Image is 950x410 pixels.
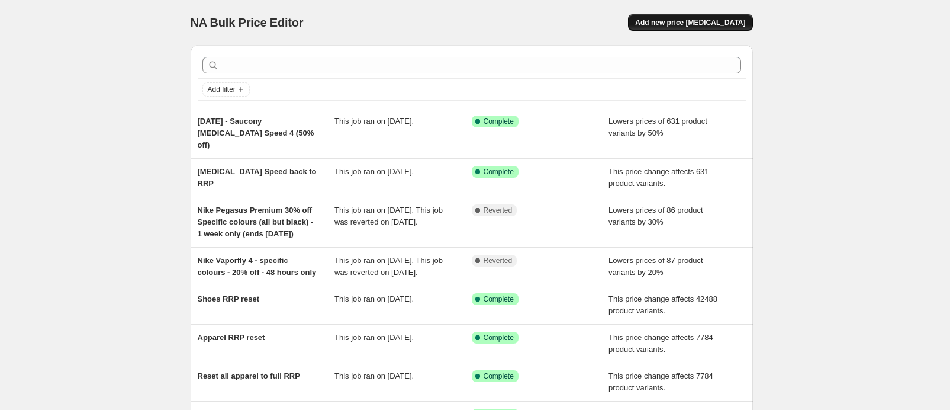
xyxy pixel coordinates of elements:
[484,117,514,126] span: Complete
[334,206,443,226] span: This job ran on [DATE]. This job was reverted on [DATE].
[198,117,314,149] span: [DATE] - Saucony [MEDICAL_DATA] Speed 4 (50% off)
[628,14,752,31] button: Add new price [MEDICAL_DATA]
[635,18,745,27] span: Add new price [MEDICAL_DATA]
[202,82,250,97] button: Add filter
[334,117,414,126] span: This job ran on [DATE].
[334,371,414,380] span: This job ran on [DATE].
[608,333,713,354] span: This price change affects 7784 product variants.
[484,333,514,342] span: Complete
[484,294,514,304] span: Complete
[484,371,514,381] span: Complete
[198,167,317,188] span: [MEDICAL_DATA] Speed back to RRP
[198,256,317,277] span: Nike Vaporfly 4 - specific colours - 20% off - 48 hours only
[608,117,707,137] span: Lowers prices of 631 product variants by 50%
[191,16,304,29] span: NA Bulk Price Editor
[608,206,703,226] span: Lowers prices of 86 product variants by 30%
[334,333,414,342] span: This job ran on [DATE].
[334,294,414,303] span: This job ran on [DATE].
[484,206,513,215] span: Reverted
[608,167,709,188] span: This price change affects 631 product variants.
[198,371,300,380] span: Reset all apparel to full RRP
[198,206,314,238] span: Nike Pegasus Premium 30% off Specific colours (all but black) - 1 week only (ends [DATE])
[484,256,513,265] span: Reverted
[198,294,260,303] span: Shoes RRP reset
[608,371,713,392] span: This price change affects 7784 product variants.
[608,256,703,277] span: Lowers prices of 87 product variants by 20%
[208,85,236,94] span: Add filter
[484,167,514,177] span: Complete
[334,256,443,277] span: This job ran on [DATE]. This job was reverted on [DATE].
[198,333,265,342] span: Apparel RRP reset
[608,294,717,315] span: This price change affects 42488 product variants.
[334,167,414,176] span: This job ran on [DATE].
